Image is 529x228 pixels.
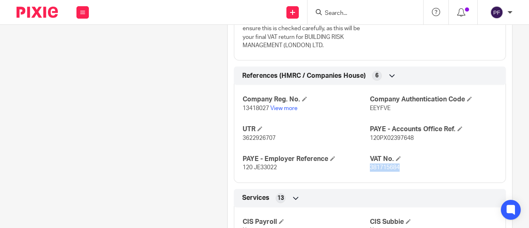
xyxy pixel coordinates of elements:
[490,6,503,19] img: svg%3E
[243,218,370,226] h4: CIS Payroll
[277,194,284,202] span: 13
[370,125,497,134] h4: PAYE - Accounts Office Ref.
[370,95,497,104] h4: Company Authentication Code
[370,155,497,163] h4: VAT No.
[17,7,58,18] img: Pixie
[324,10,398,17] input: Search
[242,194,269,202] span: Services
[243,95,370,104] h4: Company Reg. No.
[370,165,400,170] span: 381715684
[243,165,277,170] span: 120 JE33022
[243,125,370,134] h4: UTR
[243,155,370,163] h4: PAYE - Employer Reference
[242,72,366,80] span: References (HMRC / Companies House)
[243,106,269,111] span: 13418027
[243,135,276,141] span: 3622926707
[270,106,298,111] a: View more
[375,72,379,80] span: 6
[370,106,391,111] span: EEYFVE
[370,135,414,141] span: 120PX02397648
[370,218,497,226] h4: CIS Subbie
